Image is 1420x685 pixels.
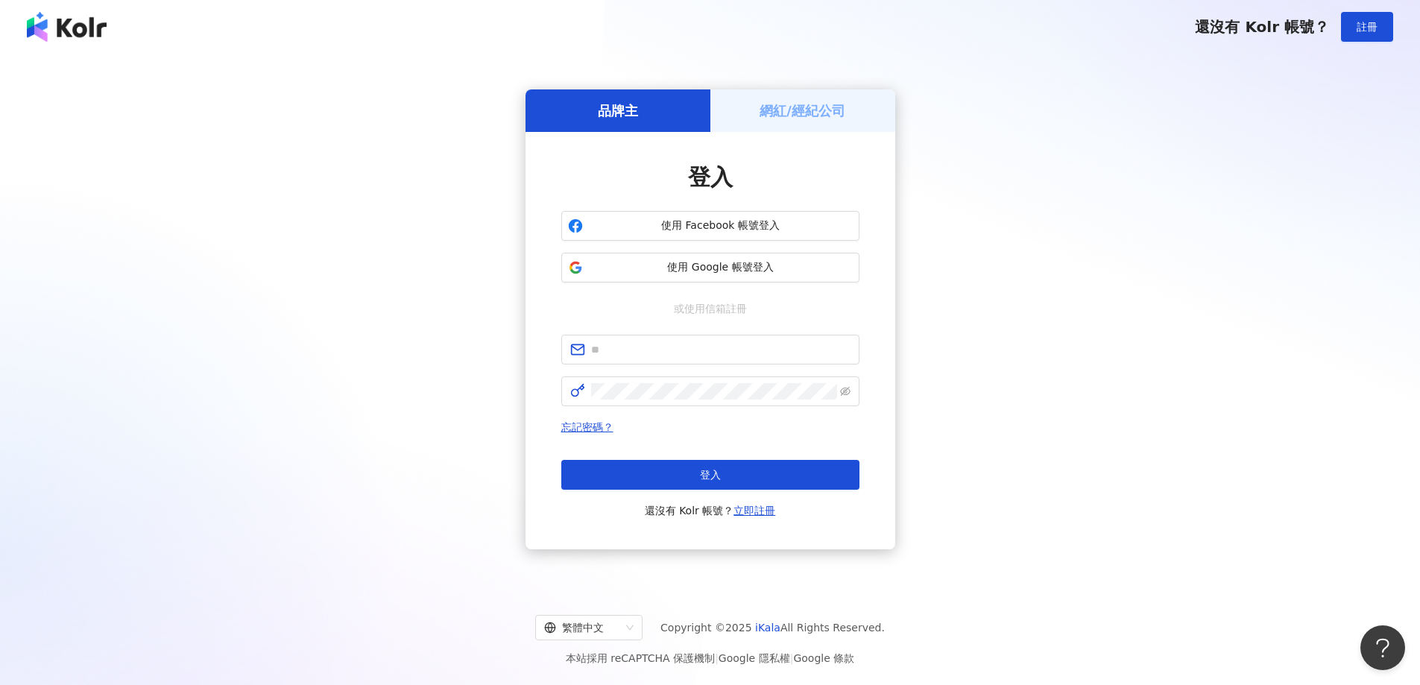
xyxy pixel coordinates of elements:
[793,652,854,664] a: Google 條款
[561,211,859,241] button: 使用 Facebook 帳號登入
[589,218,853,233] span: 使用 Facebook 帳號登入
[645,502,776,520] span: 還沒有 Kolr 帳號？
[733,505,775,517] a: 立即註冊
[589,260,853,275] span: 使用 Google 帳號登入
[1341,12,1393,42] button: 註冊
[561,253,859,282] button: 使用 Google 帳號登入
[688,164,733,190] span: 登入
[561,460,859,490] button: 登入
[719,652,790,664] a: Google 隱私權
[660,619,885,637] span: Copyright © 2025 All Rights Reserved.
[1360,625,1405,670] iframe: Help Scout Beacon - Open
[790,652,794,664] span: |
[840,386,851,397] span: eye-invisible
[544,616,620,640] div: 繁體中文
[1357,21,1378,33] span: 註冊
[715,652,719,664] span: |
[700,469,721,481] span: 登入
[760,101,845,120] h5: 網紅/經紀公司
[1195,18,1329,36] span: 還沒有 Kolr 帳號？
[27,12,107,42] img: logo
[561,421,613,433] a: 忘記密碼？
[566,649,854,667] span: 本站採用 reCAPTCHA 保護機制
[598,101,638,120] h5: 品牌主
[663,300,757,317] span: 或使用信箱註冊
[755,622,780,634] a: iKala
